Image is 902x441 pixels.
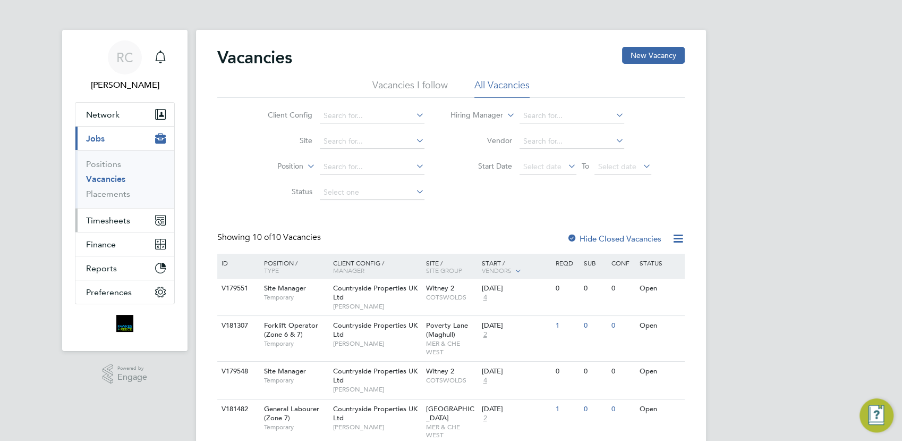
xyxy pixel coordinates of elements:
[252,232,271,243] span: 10 of
[426,367,454,376] span: Witney 2
[598,162,636,171] span: Select date
[553,254,581,272] div: Reqd
[86,134,105,144] span: Jobs
[264,376,328,385] span: Temporary
[264,284,306,293] span: Site Manager
[637,400,683,419] div: Open
[264,293,328,302] span: Temporary
[333,321,418,339] span: Countryside Properties UK Ltd
[251,110,312,120] label: Client Config
[426,404,474,422] span: [GEOGRAPHIC_DATA]
[481,321,550,330] div: [DATE]
[333,302,421,311] span: [PERSON_NAME]
[637,362,683,381] div: Open
[219,400,256,419] div: V181482
[219,362,256,381] div: V179548
[609,362,636,381] div: 0
[451,161,512,171] label: Start Date
[62,30,188,351] nav: Main navigation
[553,362,581,381] div: 0
[75,280,174,304] button: Preferences
[333,266,364,274] span: Manager
[609,279,636,298] div: 0
[116,51,133,64] span: RC
[86,110,120,120] span: Network
[567,234,661,244] label: Hide Closed Vacancies
[242,161,303,172] label: Position
[426,376,476,385] span: COTSWOLDS
[117,373,147,382] span: Engage
[251,136,312,145] label: Site
[474,79,530,98] li: All Vacancies
[609,254,636,272] div: Conf
[372,79,448,98] li: Vacancies I follow
[217,232,323,243] div: Showing
[423,254,479,279] div: Site /
[637,316,683,336] div: Open
[256,254,330,279] div: Position /
[330,254,423,279] div: Client Config /
[86,174,125,184] a: Vacancies
[481,367,550,376] div: [DATE]
[75,40,175,91] a: RC[PERSON_NAME]
[320,185,424,200] input: Select one
[426,339,476,356] span: MER & CHE WEST
[75,103,174,126] button: Network
[481,414,488,423] span: 2
[553,316,581,336] div: 1
[581,400,609,419] div: 0
[479,254,553,280] div: Start /
[333,284,418,302] span: Countryside Properties UK Ltd
[75,209,174,232] button: Timesheets
[86,189,130,199] a: Placements
[553,400,581,419] div: 1
[116,315,133,332] img: bromak-logo-retina.png
[426,293,476,302] span: COTSWOLDS
[264,339,328,348] span: Temporary
[442,110,503,121] label: Hiring Manager
[75,256,174,280] button: Reports
[217,47,292,68] h2: Vacancies
[481,266,511,274] span: Vendors
[333,367,418,385] span: Countryside Properties UK Ltd
[251,187,312,196] label: Status
[320,134,424,149] input: Search for...
[75,150,174,208] div: Jobs
[581,279,609,298] div: 0
[426,321,468,339] span: Poverty Lane (Maghull)
[333,339,421,348] span: [PERSON_NAME]
[637,254,683,272] div: Status
[86,287,132,297] span: Preferences
[219,254,256,272] div: ID
[252,232,321,243] span: 10 Vacancies
[86,263,117,273] span: Reports
[75,79,175,91] span: Robyn Clarke
[117,364,147,373] span: Powered by
[75,315,175,332] a: Go to home page
[481,376,488,385] span: 4
[426,266,462,274] span: Site Group
[481,330,488,339] span: 2
[520,109,624,123] input: Search for...
[523,162,561,171] span: Select date
[264,266,279,274] span: Type
[451,136,512,145] label: Vendor
[481,284,550,293] div: [DATE]
[609,316,636,336] div: 0
[581,254,609,272] div: Sub
[86,239,116,249] span: Finance
[320,109,424,123] input: Search for...
[86,159,121,169] a: Positions
[264,423,328,431] span: Temporary
[75,232,174,256] button: Finance
[333,423,421,431] span: [PERSON_NAME]
[481,293,488,302] span: 4
[333,404,418,422] span: Countryside Properties UK Ltd
[219,279,256,298] div: V179551
[520,134,624,149] input: Search for...
[622,47,685,64] button: New Vacancy
[578,159,592,173] span: To
[103,364,148,384] a: Powered byEngage
[609,400,636,419] div: 0
[426,423,476,439] span: MER & CHE WEST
